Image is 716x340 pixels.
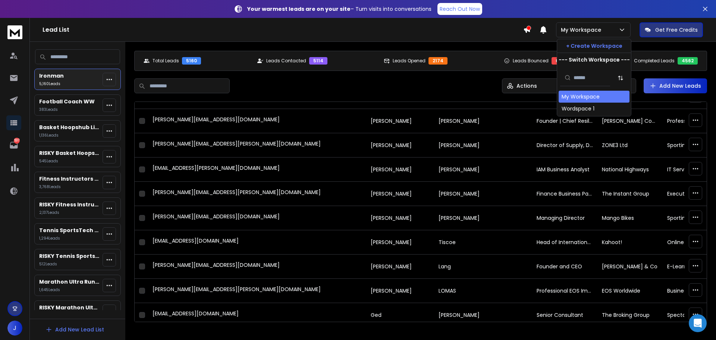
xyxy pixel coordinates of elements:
[366,109,434,133] td: [PERSON_NAME]
[566,42,622,50] p: + Create Workspace
[153,164,362,175] div: [EMAIL_ADDRESS][PERSON_NAME][DOMAIN_NAME]
[39,210,100,215] p: 2,137 Lead s
[562,105,594,112] div: Wordspace 1
[434,109,532,133] td: [PERSON_NAME]
[597,157,663,182] td: National Highways
[532,303,597,327] td: Senior Consultant
[153,286,362,296] div: [PERSON_NAME][EMAIL_ADDRESS][PERSON_NAME][DOMAIN_NAME]
[532,206,597,230] td: Managing Director
[366,230,434,255] td: [PERSON_NAME]
[516,82,537,90] p: Actions
[39,201,100,208] p: RISKY Fitness Instructors & Personal Trainers Linkedin
[640,22,703,37] button: Get Free Credits
[597,255,663,279] td: [PERSON_NAME] & Co
[434,279,532,303] td: LOMAS
[428,57,447,65] div: 2174
[39,107,95,112] p: 383 Lead s
[597,133,663,157] td: ZONE3 Ltd
[39,98,95,105] p: Football Coach WW
[650,82,701,90] a: Add New Leads
[153,58,179,64] p: Total Leads
[434,157,532,182] td: [PERSON_NAME]
[40,322,110,337] button: Add New Lead List
[655,26,698,34] p: Get Free Credits
[644,78,707,93] button: Add New Leads
[532,255,597,279] td: Founder and CEO
[39,184,100,190] p: 3,768 Lead s
[532,279,597,303] td: Professional EOS Implementer
[43,25,523,34] h1: Lead List
[153,140,362,150] div: [PERSON_NAME][EMAIL_ADDRESS][PERSON_NAME][DOMAIN_NAME]
[266,58,306,64] p: Leads Contacted
[153,261,362,272] div: [PERSON_NAME][EMAIL_ADDRESS][DOMAIN_NAME]
[247,5,431,13] p: – Turn visits into conversations
[532,157,597,182] td: IAM Business Analyst
[39,124,100,131] p: Basket Hoopshub Linkedin
[39,72,64,79] p: Ironman
[597,279,663,303] td: EOS Worldwide
[561,26,604,34] p: My Workspace
[153,188,362,199] div: [PERSON_NAME][EMAIL_ADDRESS][PERSON_NAME][DOMAIN_NAME]
[597,109,663,133] td: [PERSON_NAME] Consulting Ltd
[393,58,425,64] p: Leads Opened
[366,255,434,279] td: [PERSON_NAME]
[434,230,532,255] td: Tiscoe
[597,303,663,327] td: The Broking Group
[634,58,675,64] p: Completed Leads
[7,321,22,336] button: J
[39,278,100,286] p: Marathon Ultra Run Linkedin
[39,304,100,311] p: RISKY Marathon Ultra Run Linkedin
[613,71,628,85] button: Sort by Sort A-Z
[39,132,100,138] p: 1,136 Lead s
[513,58,549,64] p: Leads Bounced
[437,3,482,15] a: Reach Out Now
[532,230,597,255] td: Head of International Sales
[434,303,532,327] td: [PERSON_NAME]
[678,57,698,65] div: 4562
[366,157,434,182] td: [PERSON_NAME]
[153,116,362,126] div: [PERSON_NAME][EMAIL_ADDRESS][DOMAIN_NAME]
[532,133,597,157] td: Director of Supply, Distribution and Customer Services
[39,175,100,183] p: Fitness Instructors & Personal Trainers Linkedin
[39,261,100,267] p: 512 Lead s
[366,182,434,206] td: [PERSON_NAME]
[153,237,362,247] div: [EMAIL_ADDRESS][DOMAIN_NAME]
[309,57,327,65] div: 5114
[39,252,100,260] p: RISKY Tennis SportsTech Linkedin
[39,81,64,87] p: 5,160 Lead s
[153,213,362,223] div: [PERSON_NAME][EMAIL_ADDRESS][DOMAIN_NAME]
[434,255,532,279] td: Lang
[366,133,434,157] td: [PERSON_NAME]
[689,314,707,332] div: Open Intercom Messenger
[366,303,434,327] td: Ged
[247,5,351,13] strong: Your warmest leads are on your site
[559,56,630,63] p: --- Switch Workspace ---
[552,57,569,65] div: 633
[7,25,22,39] img: logo
[434,182,532,206] td: [PERSON_NAME]
[39,149,100,157] p: RISKY Basket Hoopshub Linkedin
[434,133,532,157] td: [PERSON_NAME]
[39,235,100,241] p: 1,294 Lead s
[557,39,631,53] button: + Create Workspace
[562,93,600,100] div: My Workspace
[39,158,100,164] p: 545 Lead s
[182,57,201,65] div: 5160
[597,230,663,255] td: Kahoot!
[366,279,434,303] td: [PERSON_NAME]
[434,206,532,230] td: [PERSON_NAME]
[366,206,434,230] td: [PERSON_NAME]
[39,227,100,234] p: Tennis SportsTech Linkedin
[597,206,663,230] td: Mango Bikes
[14,138,20,144] p: 537
[440,5,480,13] p: Reach Out Now
[153,310,362,320] div: [EMAIL_ADDRESS][DOMAIN_NAME]
[597,182,663,206] td: The Instant Group
[532,109,597,133] td: Founder | Chief Resilient Officer | Executive Leadership Coach
[39,287,100,293] p: 1,645 Lead s
[532,182,597,206] td: Finance Business Partner
[6,138,21,153] a: 537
